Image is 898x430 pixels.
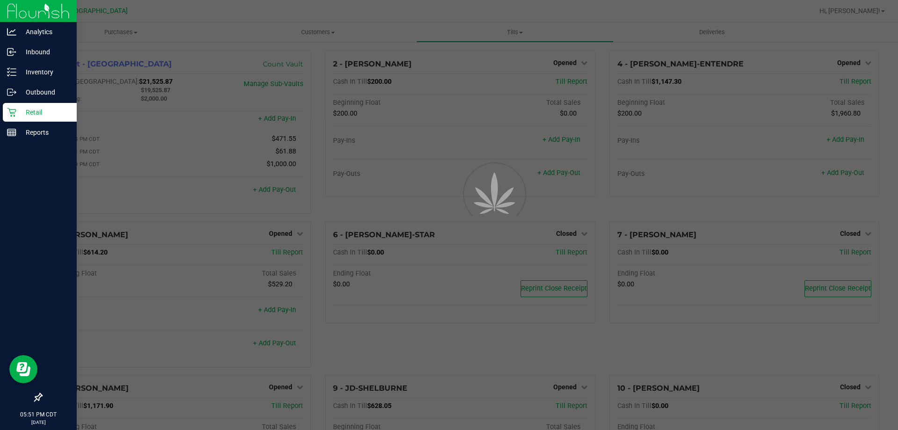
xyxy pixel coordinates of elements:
[7,47,16,57] inline-svg: Inbound
[4,419,72,426] p: [DATE]
[16,87,72,98] p: Outbound
[16,107,72,118] p: Retail
[7,87,16,97] inline-svg: Outbound
[16,127,72,138] p: Reports
[4,410,72,419] p: 05:51 PM CDT
[16,66,72,78] p: Inventory
[16,26,72,37] p: Analytics
[9,355,37,383] iframe: Resource center
[7,27,16,36] inline-svg: Analytics
[16,46,72,58] p: Inbound
[7,67,16,77] inline-svg: Inventory
[7,128,16,137] inline-svg: Reports
[7,108,16,117] inline-svg: Retail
